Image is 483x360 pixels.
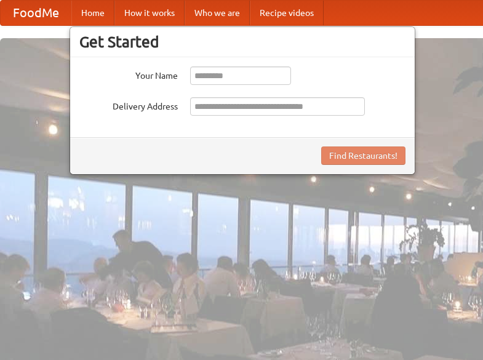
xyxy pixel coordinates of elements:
[79,97,178,113] label: Delivery Address
[79,66,178,82] label: Your Name
[185,1,250,25] a: Who we are
[1,1,71,25] a: FoodMe
[79,33,405,51] h3: Get Started
[321,146,405,165] button: Find Restaurants!
[114,1,185,25] a: How it works
[71,1,114,25] a: Home
[250,1,324,25] a: Recipe videos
